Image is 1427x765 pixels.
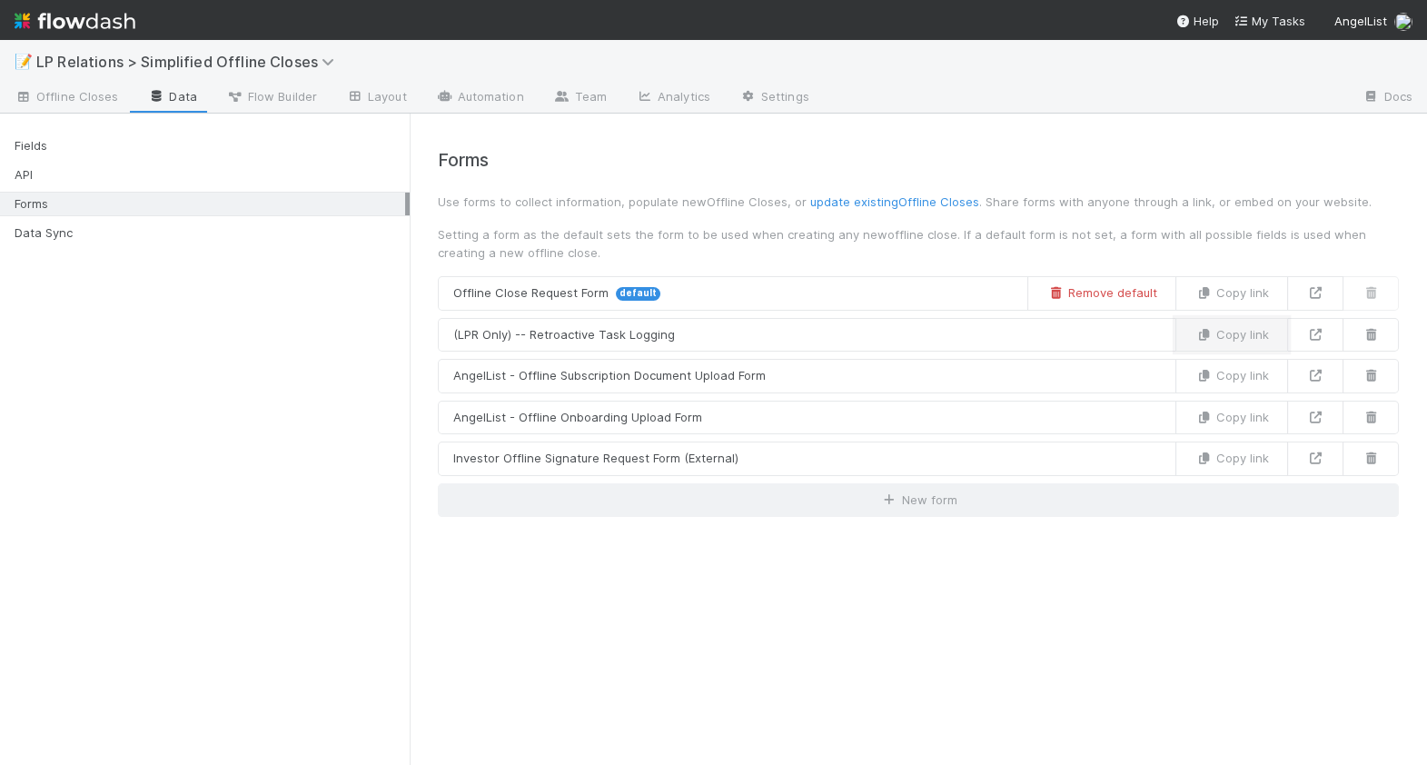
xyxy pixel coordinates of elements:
[438,318,1176,353] a: (LPR Only) -- Retroactive Task Logging
[1175,401,1288,435] button: Copy link
[616,287,660,301] span: default
[1394,13,1412,31] img: avatar_6177bb6d-328c-44fd-b6eb-4ffceaabafa4.png
[438,276,1028,311] a: Offline Close Request Formdefault
[226,87,317,105] span: Flow Builder
[212,84,332,113] a: Flow Builder
[1234,14,1305,28] span: My Tasks
[621,84,725,113] a: Analytics
[438,442,1176,476] a: Investor Offline Signature Request Form (External)
[438,225,1399,262] p: Setting a form as the default sets the form to be used when creating any new offline close . If a...
[1175,276,1288,311] button: Copy link
[1027,276,1176,311] button: Remove default
[1334,14,1387,28] span: AngelList
[725,84,824,113] a: Settings
[15,134,405,157] div: Fields
[438,359,1176,393] a: AngelList - Offline Subscription Document Upload Form
[438,401,1176,435] a: AngelList - Offline Onboarding Upload Form
[438,483,1399,518] button: New form
[539,84,621,113] a: Team
[1348,84,1427,113] a: Docs
[438,150,1399,171] h4: Forms
[15,87,118,105] span: Offline Closes
[133,84,211,113] a: Data
[1234,12,1305,30] a: My Tasks
[1175,318,1288,353] button: Copy link
[1175,442,1288,476] button: Copy link
[1175,359,1288,393] button: Copy link
[15,54,33,69] span: 📝
[15,193,405,215] div: Forms
[36,53,343,71] span: LP Relations > Simplified Offline Closes
[15,5,135,36] img: logo-inverted-e16ddd16eac7371096b0.svg
[1175,12,1219,30] div: Help
[421,84,539,113] a: Automation
[15,164,405,186] div: API
[332,84,421,113] a: Layout
[810,194,979,209] a: update existingOffline Closes
[438,193,1399,211] p: Use forms to collect information, populate new Offline Closes , or . Share forms with anyone thro...
[15,222,405,244] div: Data Sync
